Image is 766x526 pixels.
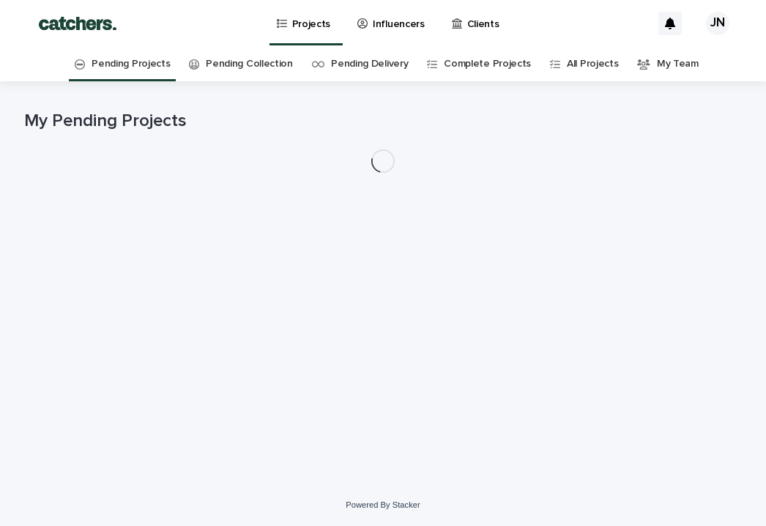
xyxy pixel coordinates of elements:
a: My Team [657,47,699,81]
a: Pending Delivery [331,47,408,81]
img: BTdGiKtkTjWbRbtFPD8W [29,9,126,38]
h1: My Pending Projects [24,111,742,132]
a: Powered By Stacker [346,500,420,509]
a: Pending Collection [206,47,292,81]
div: JN [706,12,729,35]
a: Complete Projects [444,47,531,81]
a: All Projects [567,47,618,81]
a: Pending Projects [92,47,170,81]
